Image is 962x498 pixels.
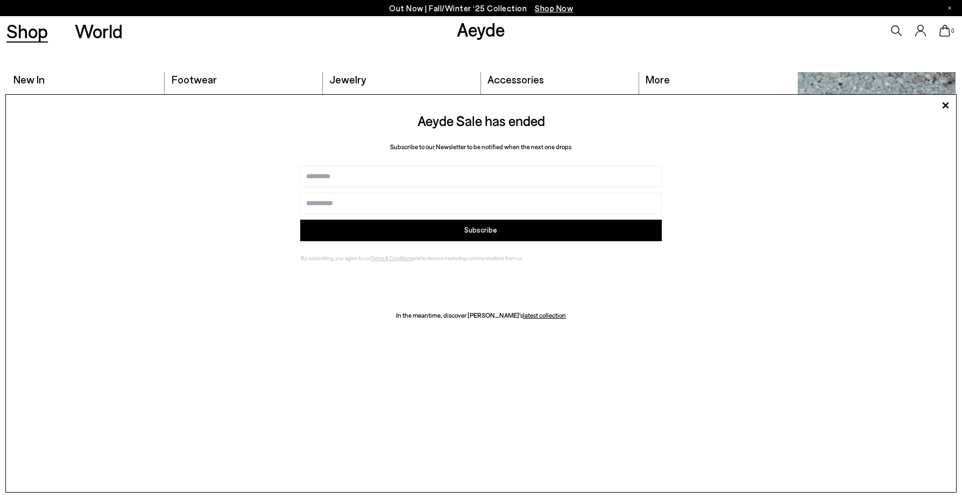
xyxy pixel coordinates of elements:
button: Subscribe [300,220,662,241]
a: 0 [939,25,950,37]
a: Shop [6,22,48,40]
span: and to receive marketing communications from us. [413,255,523,261]
a: Accessories [487,73,544,86]
a: Jewelry [329,73,366,86]
img: Group_1295_900x.jpg [798,72,956,261]
span: Navigate to /collections/new-in [535,3,573,13]
span: By subscribing, you agree to our [301,255,371,261]
a: World [75,22,123,40]
a: latest collection [523,311,566,319]
a: New In [13,73,45,86]
span: In the meantime, discover [PERSON_NAME]'s [396,311,523,319]
span: 0 [950,28,956,34]
a: Fall/Winter '25 Out Now [798,72,956,261]
span: Aeyde Sale has ended [418,112,545,129]
p: Out Now | Fall/Winter ‘25 Collection [389,2,573,15]
a: More [646,73,670,86]
a: Aeyde [457,18,505,40]
span: Subscribe to our Newsletter to be notified when the next one drops [390,143,571,150]
a: Footwear [172,73,217,86]
a: Terms & Conditions [371,255,413,261]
